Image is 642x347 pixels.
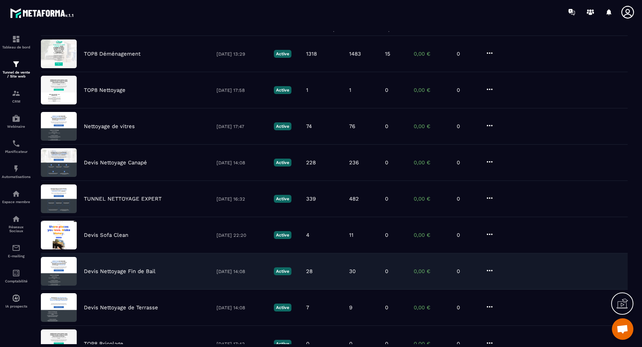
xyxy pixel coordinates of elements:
[84,304,158,311] p: Devis Nettoyage de Terrasse
[306,304,309,311] p: 7
[12,35,20,43] img: formation
[457,159,478,166] p: 0
[2,45,30,49] p: Tableau de bord
[385,268,388,275] p: 0
[12,189,20,198] img: automations
[349,159,359,166] p: 236
[349,87,351,93] p: 1
[217,124,267,129] p: [DATE] 17:47
[84,232,128,238] p: Devis Sofa Clean
[2,175,30,179] p: Automatisations
[217,305,267,310] p: [DATE] 14:08
[41,39,77,68] img: image
[274,159,291,167] p: Active
[414,268,450,275] p: 0,00 €
[414,51,450,57] p: 0,00 €
[414,123,450,130] p: 0,00 €
[274,267,291,275] p: Active
[84,87,125,93] p: TOP8 Nettoyage
[10,6,75,19] img: logo
[349,196,359,202] p: 482
[12,60,20,69] img: formation
[2,29,30,55] a: formationformationTableau de bord
[12,269,20,277] img: accountant
[84,123,135,130] p: Nettoyage de vitres
[306,268,313,275] p: 28
[306,232,309,238] p: 4
[385,123,388,130] p: 0
[274,195,291,203] p: Active
[274,50,291,58] p: Active
[306,123,312,130] p: 74
[457,232,478,238] p: 0
[349,123,355,130] p: 76
[414,232,450,238] p: 0,00 €
[41,76,77,104] img: image
[217,341,267,347] p: [DATE] 17:42
[457,51,478,57] p: 0
[612,318,633,340] a: Ouvrir le chat
[414,87,450,93] p: 0,00 €
[12,114,20,123] img: automations
[41,148,77,177] img: image
[217,160,267,165] p: [DATE] 14:08
[2,150,30,154] p: Planificateur
[217,88,267,93] p: [DATE] 17:58
[306,196,316,202] p: 339
[385,159,388,166] p: 0
[41,112,77,141] img: image
[385,341,388,347] p: 0
[2,238,30,263] a: emailemailE-mailing
[2,125,30,128] p: Webinaire
[349,268,356,275] p: 30
[2,84,30,109] a: formationformationCRM
[457,304,478,311] p: 0
[2,99,30,103] p: CRM
[84,51,141,57] p: TOP8 Déménagement
[12,139,20,148] img: scheduler
[12,244,20,252] img: email
[12,294,20,303] img: automations
[217,269,267,274] p: [DATE] 14:08
[12,89,20,98] img: formation
[385,87,388,93] p: 0
[2,263,30,289] a: accountantaccountantComptabilité
[414,196,450,202] p: 0,00 €
[41,293,77,322] img: image
[84,159,147,166] p: Devis Nettoyage Canapé
[306,51,317,57] p: 1318
[2,109,30,134] a: automationsautomationsWebinaire
[2,279,30,283] p: Comptabilité
[84,268,156,275] p: Devis Nettoyage Fin de Bail
[12,164,20,173] img: automations
[41,257,77,286] img: image
[274,86,291,94] p: Active
[306,159,316,166] p: 228
[414,304,450,311] p: 0,00 €
[385,232,388,238] p: 0
[349,232,353,238] p: 11
[2,209,30,238] a: social-networksocial-networkRéseaux Sociaux
[306,87,308,93] p: 1
[2,134,30,159] a: schedulerschedulerPlanificateur
[385,51,390,57] p: 15
[457,268,478,275] p: 0
[306,341,309,347] p: 0
[84,196,162,202] p: TUNNEL NETTOYAGE EXPERT
[2,184,30,209] a: automationsautomationsEspace membre
[2,200,30,204] p: Espace membre
[274,231,291,239] p: Active
[217,51,267,57] p: [DATE] 13:29
[385,196,388,202] p: 0
[349,341,352,347] p: 0
[2,70,30,78] p: Tunnel de vente / Site web
[385,304,388,311] p: 0
[2,304,30,308] p: IA prospects
[274,122,291,130] p: Active
[414,341,450,347] p: 0,00 €
[2,159,30,184] a: automationsautomationsAutomatisations
[2,254,30,258] p: E-mailing
[12,215,20,223] img: social-network
[274,304,291,311] p: Active
[84,341,123,347] p: TOP8 Bricolage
